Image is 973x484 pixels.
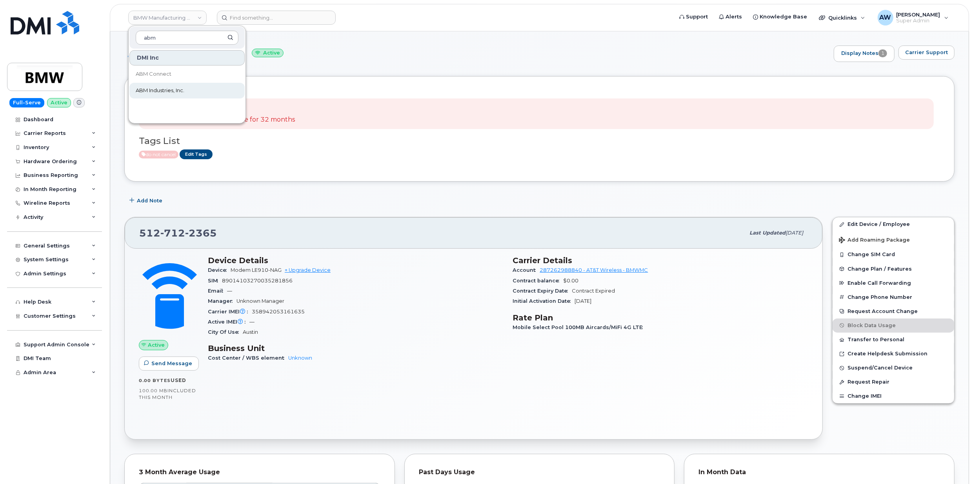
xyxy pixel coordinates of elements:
span: Suspend/Cancel Device [848,365,913,371]
span: Active IMEI [208,319,249,325]
span: Account [513,267,540,273]
span: [DATE] [575,298,592,304]
span: 89014103270035281856 [222,278,293,284]
span: $0.00 [564,278,579,284]
button: Suspend/Cancel Device [833,361,954,375]
small: Active [252,49,284,58]
span: Send Message [151,360,192,367]
button: Request Account Change [833,304,954,318]
h3: Tags List [139,136,940,146]
button: Block Data Usage [833,318,954,333]
h3: Carrier Details [513,256,809,265]
a: Unknown [288,355,312,361]
span: Active [148,341,165,349]
span: Modem LE910-NAG [231,267,282,273]
span: Active [139,151,178,158]
span: ABM Connect [136,70,171,78]
a: Create Helpdesk Submission [833,347,954,361]
span: — [249,319,255,325]
span: — [227,288,232,294]
span: Cost Center / WBS element [208,355,288,361]
span: ABM Industries, Inc. [136,87,184,95]
div: 3 Month Average Usage [139,468,380,476]
h3: Business Unit [208,344,504,353]
a: ABM Connect [129,66,245,82]
span: Contract balance [513,278,564,284]
span: Change Plan / Features [848,266,912,272]
iframe: Messenger Launcher [939,450,967,478]
div: In Month Data [698,468,940,476]
button: Carrier Support [898,45,955,60]
a: Display Notes1 [834,45,895,62]
h1: CELL ROUTER 9 [124,47,830,61]
span: Mobile Select Pool 100MB Aircards/MiFi 4G LTE [513,324,647,330]
span: Last updated [749,230,786,236]
button: Change Plan / Features [833,262,954,276]
a: Edit Tags [180,149,213,159]
span: Add Roaming Package [839,237,910,244]
span: Initial Activation Date [513,298,575,304]
input: Search [136,31,238,45]
span: Carrier IMEI [208,309,252,315]
span: Contract Expiry Date [513,288,572,294]
button: Add Roaming Package [833,231,954,247]
a: Edit Device / Employee [833,217,954,231]
button: Change IMEI [833,389,954,403]
span: 712 [160,227,185,239]
span: Email [208,288,227,294]
span: 2365 [185,227,217,239]
button: Change SIM Card [833,247,954,262]
span: Austin [243,329,258,335]
span: included this month [139,388,196,400]
div: Past Days Usage [419,468,660,476]
button: Add Note [124,193,169,207]
span: 358942053161635 [252,309,305,315]
span: City Of Use [208,329,243,335]
button: Request Repair [833,375,954,389]
span: 0.00 Bytes [139,378,171,383]
span: Manager [208,298,236,304]
h3: Device Details [208,256,504,265]
span: Device [208,267,231,273]
a: 287262988840 - AT&T Wireless - BMWMC [540,267,648,273]
span: Carrier Support [905,49,948,56]
span: SIM [208,278,222,284]
button: Change Phone Number [833,290,954,304]
button: Send Message [139,357,199,371]
button: Enable Call Forwarding [833,276,954,290]
div: DMI Inc [129,50,245,66]
button: Transfer to Personal [833,333,954,347]
a: + Upgrade Device [285,267,331,273]
span: Contract Expired [572,288,615,294]
span: Enable Call Forwarding [848,280,911,286]
span: 512 [139,227,217,239]
h3: Rate Plan [513,313,809,322]
span: 100.00 MB [139,388,167,393]
a: ABM Industries, Inc. [129,83,245,98]
span: Add Note [137,197,162,204]
span: 1 [878,49,887,57]
span: [DATE] [786,230,803,236]
span: used [171,377,186,383]
span: Unknown Manager [236,298,284,304]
